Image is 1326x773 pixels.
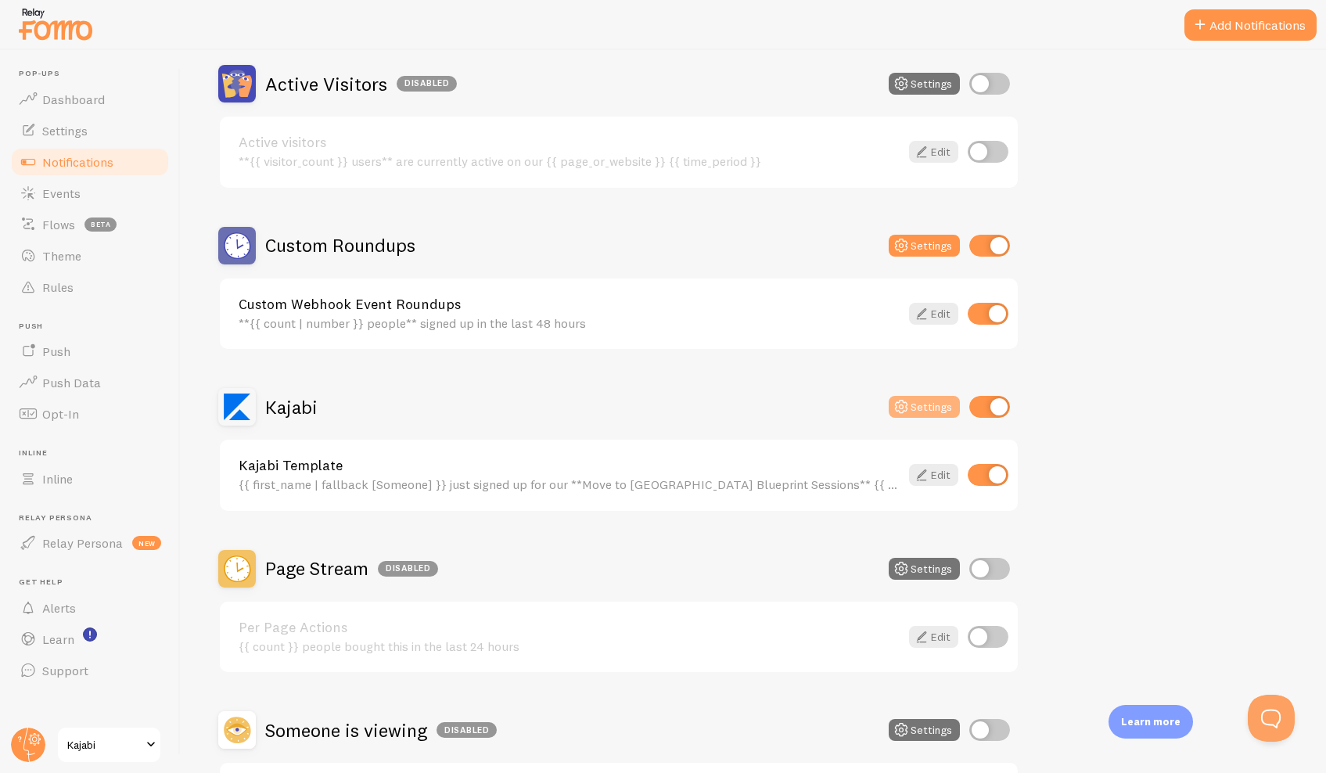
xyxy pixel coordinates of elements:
[42,248,81,264] span: Theme
[909,626,958,648] a: Edit
[239,620,900,635] a: Per Page Actions
[265,395,318,419] h2: Kajabi
[397,76,457,92] div: Disabled
[42,406,79,422] span: Opt-In
[265,556,438,581] h2: Page Stream
[42,185,81,201] span: Events
[9,527,171,559] a: Relay Persona new
[42,217,75,232] span: Flows
[378,561,438,577] div: Disabled
[889,235,960,257] button: Settings
[9,271,171,303] a: Rules
[909,303,958,325] a: Edit
[9,398,171,430] a: Opt-In
[9,240,171,271] a: Theme
[889,396,960,418] button: Settings
[889,558,960,580] button: Settings
[9,463,171,494] a: Inline
[83,627,97,642] svg: <p>Watch New Feature Tutorials!</p>
[239,477,900,491] div: {{ first_name | fallback [Someone] }} just signed up for our **Move to [GEOGRAPHIC_DATA] Blueprin...
[9,367,171,398] a: Push Data
[265,718,497,742] h2: Someone is viewing
[239,316,900,330] div: **{{ count | number }} people** signed up in the last 48 hours
[42,92,105,107] span: Dashboard
[19,322,171,332] span: Push
[9,336,171,367] a: Push
[42,631,74,647] span: Learn
[437,722,497,738] div: Disabled
[239,154,900,168] div: **{{ visitor_count }} users** are currently active on our {{ page_or_website }} {{ time_period }}
[132,536,161,550] span: new
[42,375,101,390] span: Push Data
[218,227,256,264] img: Custom Roundups
[9,146,171,178] a: Notifications
[42,471,73,487] span: Inline
[42,343,70,359] span: Push
[56,726,162,764] a: Kajabi
[239,297,900,311] a: Custom Webhook Event Roundups
[19,69,171,79] span: Pop-ups
[218,65,256,102] img: Active Visitors
[909,464,958,486] a: Edit
[265,233,415,257] h2: Custom Roundups
[9,624,171,655] a: Learn
[9,84,171,115] a: Dashboard
[9,209,171,240] a: Flows beta
[889,73,960,95] button: Settings
[84,218,117,232] span: beta
[9,178,171,209] a: Events
[67,735,142,754] span: Kajabi
[19,448,171,458] span: Inline
[1121,714,1180,729] p: Learn more
[239,135,900,149] a: Active visitors
[218,711,256,749] img: Someone is viewing
[19,513,171,523] span: Relay Persona
[42,154,113,170] span: Notifications
[42,123,88,138] span: Settings
[1109,705,1193,739] div: Learn more
[19,577,171,588] span: Get Help
[16,4,95,44] img: fomo-relay-logo-orange.svg
[42,663,88,678] span: Support
[265,72,457,96] h2: Active Visitors
[239,458,900,473] a: Kajabi Template
[9,655,171,686] a: Support
[9,592,171,624] a: Alerts
[42,535,123,551] span: Relay Persona
[1248,695,1295,742] iframe: Help Scout Beacon - Open
[42,600,76,616] span: Alerts
[218,550,256,588] img: Page Stream
[9,115,171,146] a: Settings
[909,141,958,163] a: Edit
[218,388,256,426] img: Kajabi
[42,279,74,295] span: Rules
[889,719,960,741] button: Settings
[239,639,900,653] div: {{ count }} people bought this in the last 24 hours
